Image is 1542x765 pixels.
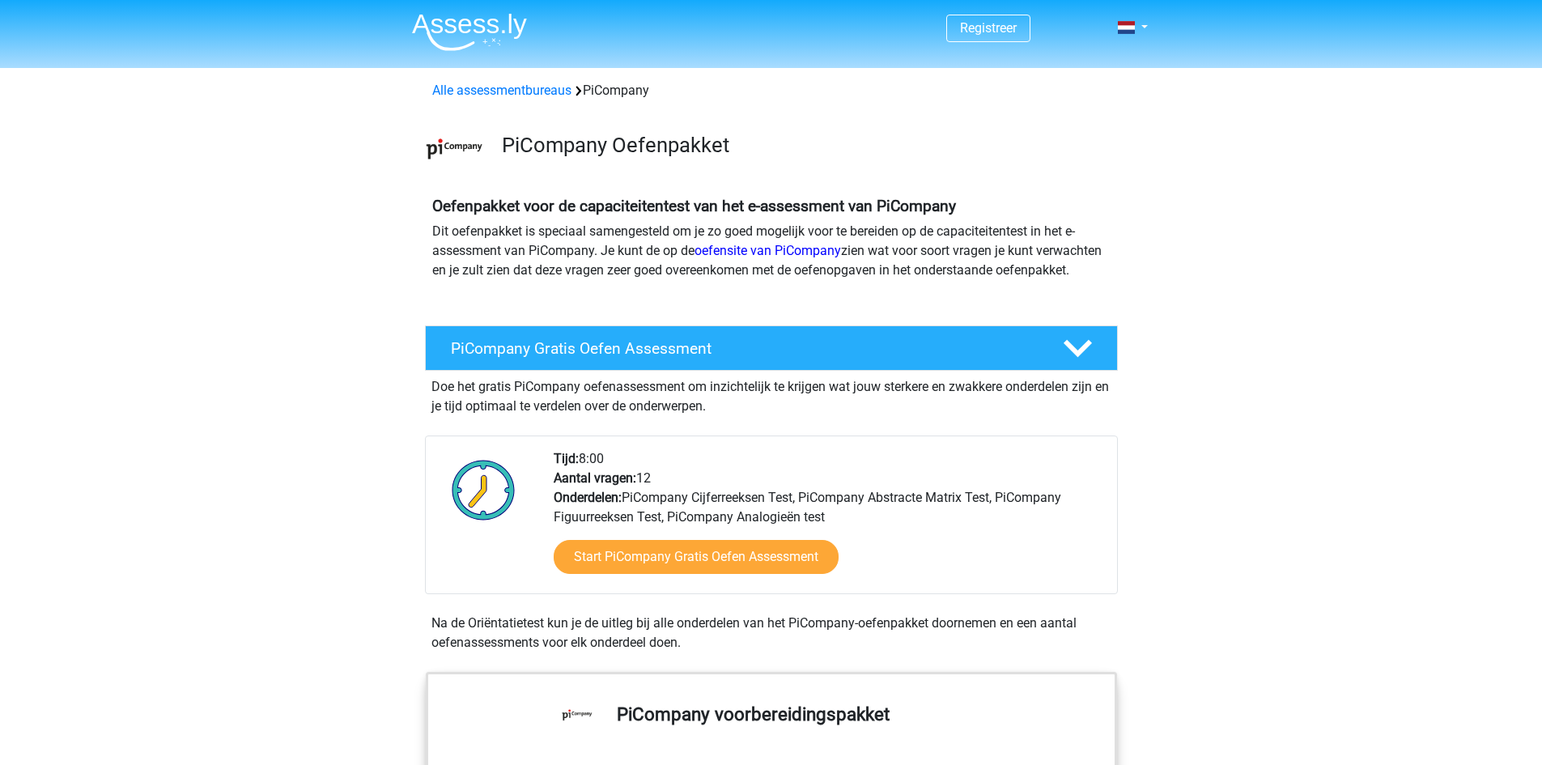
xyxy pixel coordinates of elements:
[426,120,483,177] img: picompany.png
[502,133,1105,158] h3: PiCompany Oefenpakket
[554,451,579,466] b: Tijd:
[426,81,1117,100] div: PiCompany
[425,614,1118,652] div: Na de Oriëntatietest kun je de uitleg bij alle onderdelen van het PiCompany-oefenpakket doornemen...
[432,197,956,215] b: Oefenpakket voor de capaciteitentest van het e-assessment van PiCompany
[542,449,1116,593] div: 8:00 12 PiCompany Cijferreeksen Test, PiCompany Abstracte Matrix Test, PiCompany Figuurreeksen Te...
[554,540,839,574] a: Start PiCompany Gratis Oefen Assessment
[418,325,1124,371] a: PiCompany Gratis Oefen Assessment
[432,83,571,98] a: Alle assessmentbureaus
[412,13,527,51] img: Assessly
[554,470,636,486] b: Aantal vragen:
[960,20,1017,36] a: Registreer
[554,490,622,505] b: Onderdelen:
[425,371,1118,416] div: Doe het gratis PiCompany oefenassessment om inzichtelijk te krijgen wat jouw sterkere en zwakkere...
[432,222,1111,280] p: Dit oefenpakket is speciaal samengesteld om je zo goed mogelijk voor te bereiden op de capaciteit...
[695,243,841,258] a: oefensite van PiCompany
[443,449,525,530] img: Klok
[451,339,1037,358] h4: PiCompany Gratis Oefen Assessment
